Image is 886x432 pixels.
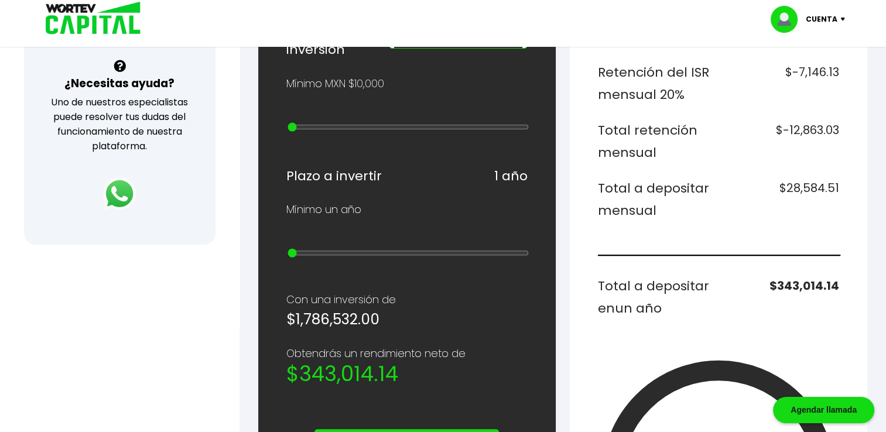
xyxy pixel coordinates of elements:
[773,397,874,423] div: Agendar llamada
[723,61,839,105] h6: $-7,146.13
[598,275,714,319] h6: Total a depositar en un año
[723,275,839,319] h6: $343,014.14
[723,177,839,221] h6: $28,584.51
[723,119,839,163] h6: $-12,863.03
[103,177,136,210] img: logos_whatsapp-icon.242b2217.svg
[286,75,384,92] p: Mínimo MXN $10,000
[286,362,528,386] h2: $343,014.14
[771,6,806,33] img: profile-image
[286,165,382,187] h6: Plazo a invertir
[286,345,528,362] p: Obtendrás un rendimiento neto de
[837,18,853,21] img: icon-down
[286,201,361,218] p: Mínimo un año
[39,95,200,153] p: Uno de nuestros especialistas puede resolver tus dudas del funcionamiento de nuestra plataforma.
[494,165,528,187] h6: 1 año
[598,177,714,221] h6: Total a depositar mensual
[286,291,528,308] p: Con una inversión de
[286,308,528,331] h5: $1,786,532.00
[64,75,175,92] h3: ¿Necesitas ayuda?
[598,119,714,163] h6: Total retención mensual
[806,11,837,28] p: Cuenta
[598,61,714,105] h6: Retención del ISR mensual 20%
